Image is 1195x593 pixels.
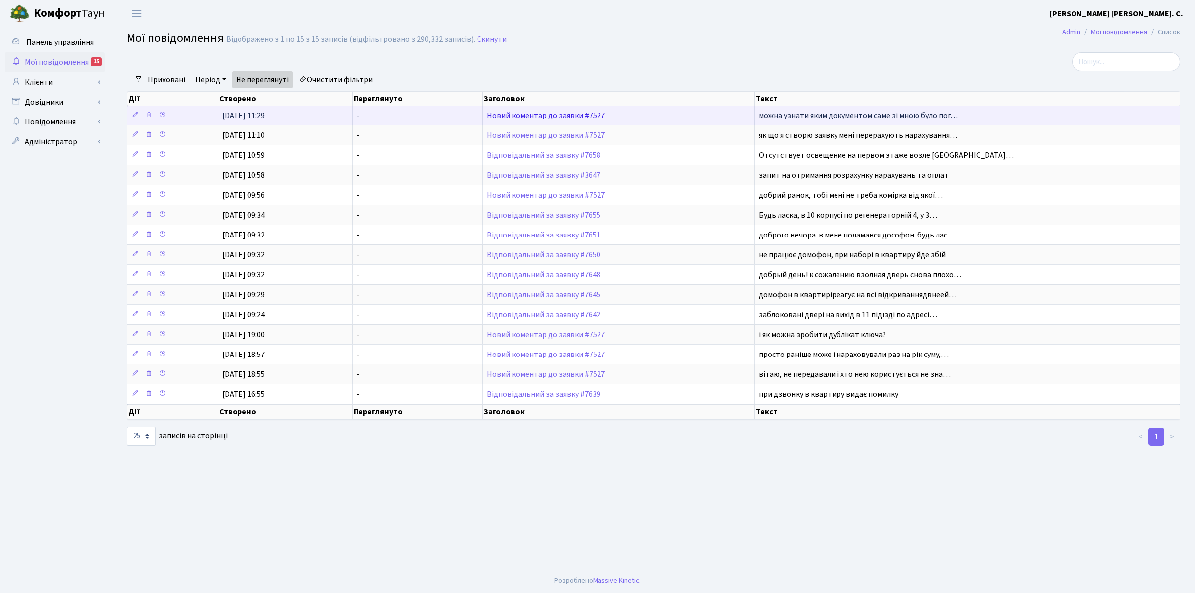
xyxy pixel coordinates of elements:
[759,150,1014,161] span: Отсутствует освещение на первом этаже возле [GEOGRAPHIC_DATA]…
[483,404,755,419] th: Заголовок
[759,349,949,360] span: просто раніше може і нараховували раз на рік суму,…
[127,92,218,106] th: Дії
[218,404,353,419] th: Створено
[357,289,359,300] span: -
[222,309,265,320] span: [DATE] 09:24
[357,130,359,141] span: -
[1047,22,1195,43] nav: breadcrumb
[487,309,600,320] a: Відповідальний за заявку #7642
[759,110,958,121] span: можна узнати яким документом саме зі мною було пог…
[759,210,937,221] span: Будь ласка, в 10 корпусі по регенераторній 4, у 3…
[5,32,105,52] a: Панель управління
[487,289,600,300] a: Відповідальний за заявку #7645
[5,132,105,152] a: Адміністратор
[26,37,94,48] span: Панель управління
[353,404,483,419] th: Переглянуто
[759,389,898,400] span: при дзвонку в квартиру видає помилку
[759,369,951,380] span: вітаю, не передавали і хто нею користується не зна…
[487,110,605,121] a: Новий коментар до заявки #7527
[357,389,359,400] span: -
[487,170,600,181] a: Відповідальний за заявку #3647
[487,130,605,141] a: Новий коментар до заявки #7527
[127,427,156,446] select: записів на сторінці
[222,150,265,161] span: [DATE] 10:59
[25,57,89,68] span: Мої повідомлення
[222,329,265,340] span: [DATE] 19:00
[295,71,377,88] a: Очистити фільтри
[487,349,605,360] a: Новий коментар до заявки #7527
[34,5,82,21] b: Комфорт
[759,230,955,240] span: доброго вечора. в мене поламався дософон. будь лас…
[477,35,507,44] a: Скинути
[357,170,359,181] span: -
[759,269,961,280] span: добрый день! к сожалению взолная дверь снова плохо…
[222,110,265,121] span: [DATE] 11:29
[191,71,230,88] a: Період
[357,150,359,161] span: -
[487,230,600,240] a: Відповідальний за заявку #7651
[357,269,359,280] span: -
[554,575,641,586] div: Розроблено .
[357,249,359,260] span: -
[755,92,1180,106] th: Текст
[124,5,149,22] button: Переключити навігацію
[1050,8,1183,20] a: [PERSON_NAME] [PERSON_NAME]. С.
[5,72,105,92] a: Клієнти
[357,349,359,360] span: -
[1091,27,1147,37] a: Мої повідомлення
[222,369,265,380] span: [DATE] 18:55
[483,92,755,106] th: Заголовок
[353,92,483,106] th: Переглянуто
[487,190,605,201] a: Новий коментар до заявки #7527
[222,289,265,300] span: [DATE] 09:29
[222,249,265,260] span: [DATE] 09:32
[357,110,359,121] span: -
[1050,8,1183,19] b: [PERSON_NAME] [PERSON_NAME]. С.
[222,349,265,360] span: [DATE] 18:57
[357,210,359,221] span: -
[1062,27,1080,37] a: Admin
[1148,428,1164,446] a: 1
[759,130,957,141] span: як що я створю заявку мені перерахують нарахування…
[127,29,224,47] span: Мої повідомлення
[755,404,1180,419] th: Текст
[759,309,937,320] span: заблоковані двері на вихід в 11 підїзді по адресі…
[222,389,265,400] span: [DATE] 16:55
[759,170,949,181] span: запит на отримання розрахунку нарахувань та оплат
[1147,27,1180,38] li: Список
[759,329,886,340] span: і як можна зробити дублікат ключа?
[5,52,105,72] a: Мої повідомлення15
[232,71,293,88] a: Не переглянуті
[759,289,956,300] span: домофон в квартиріреагує на всі відкриваннядвнеей…
[34,5,105,22] span: Таун
[357,329,359,340] span: -
[357,190,359,201] span: -
[91,57,102,66] div: 15
[593,575,639,586] a: Massive Kinetic
[127,427,228,446] label: записів на сторінці
[5,92,105,112] a: Довідники
[222,230,265,240] span: [DATE] 09:32
[222,210,265,221] span: [DATE] 09:34
[144,71,189,88] a: Приховані
[357,309,359,320] span: -
[127,404,218,419] th: Дії
[222,190,265,201] span: [DATE] 09:56
[487,249,600,260] a: Відповідальний за заявку #7650
[222,269,265,280] span: [DATE] 09:32
[222,170,265,181] span: [DATE] 10:58
[5,112,105,132] a: Повідомлення
[759,249,946,260] span: не працює домофон, при наборі в квартиру йде збій
[226,35,475,44] div: Відображено з 1 по 15 з 15 записів (відфільтровано з 290,332 записів).
[759,190,943,201] span: добрий ранок, тобі мені не треба комірка від якої…
[218,92,353,106] th: Створено
[487,210,600,221] a: Відповідальний за заявку #7655
[487,369,605,380] a: Новий коментар до заявки #7527
[487,389,600,400] a: Відповідальний за заявку #7639
[222,130,265,141] span: [DATE] 11:10
[10,4,30,24] img: logo.png
[487,329,605,340] a: Новий коментар до заявки #7527
[357,230,359,240] span: -
[487,269,600,280] a: Відповідальний за заявку #7648
[357,369,359,380] span: -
